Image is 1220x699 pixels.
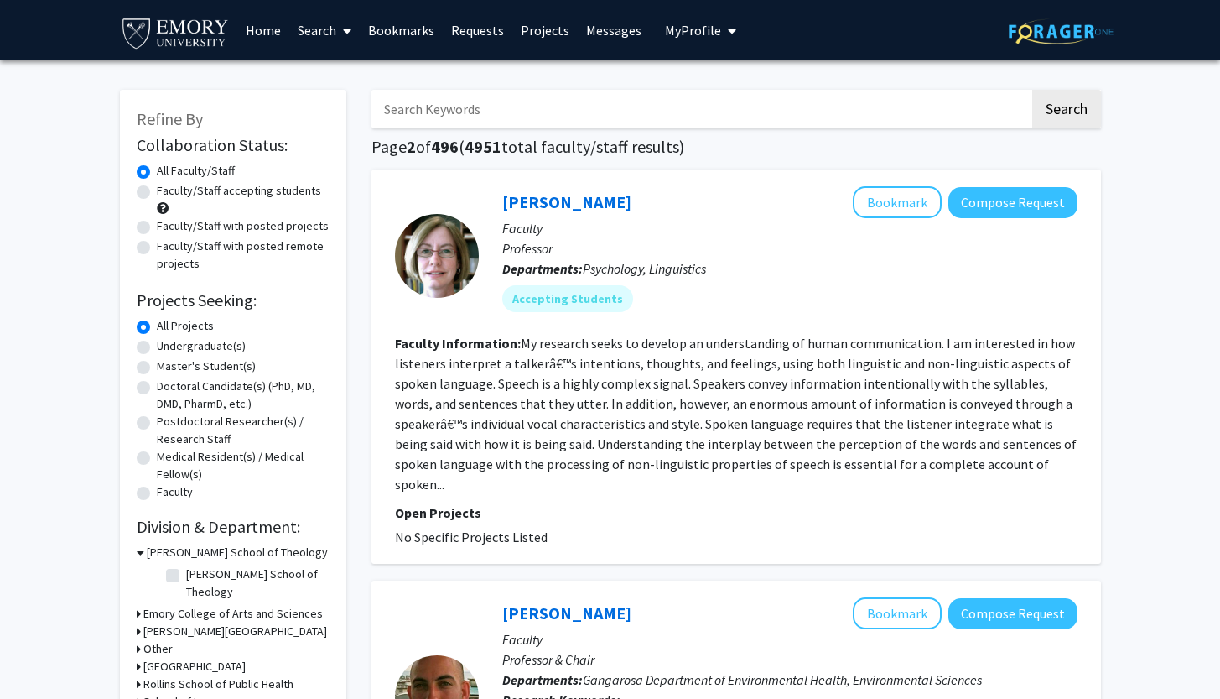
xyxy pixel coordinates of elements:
[502,191,631,212] a: [PERSON_NAME]
[143,658,246,676] h3: [GEOGRAPHIC_DATA]
[502,671,583,688] b: Departments:
[502,218,1077,238] p: Faculty
[395,529,548,545] span: No Specific Projects Listed
[186,566,325,601] label: [PERSON_NAME] School of Theology
[137,135,330,155] h2: Collaboration Status:
[583,260,706,277] span: Psychology, Linguistics
[13,623,71,686] iframe: Chat
[502,260,583,277] b: Departments:
[502,602,631,623] a: [PERSON_NAME]
[143,640,173,658] h3: Other
[157,378,330,413] label: Doctoral Candidate(s) (PhD, MD, DMD, PharmD, etc.)
[157,237,330,273] label: Faculty/Staff with posted remote projects
[137,517,330,537] h2: Division & Department:
[512,1,578,60] a: Projects
[948,598,1077,629] button: Compose Request to Thomas Gillespie
[1032,90,1101,128] button: Search
[465,136,501,157] span: 4951
[157,182,321,200] label: Faculty/Staff accepting students
[157,317,214,335] label: All Projects
[443,1,512,60] a: Requests
[157,448,330,483] label: Medical Resident(s) / Medical Fellow(s)
[137,108,203,129] span: Refine By
[853,597,942,629] button: Add Thomas Gillespie to Bookmarks
[502,285,633,312] mat-chip: Accepting Students
[371,90,1030,128] input: Search Keywords
[157,162,235,180] label: All Faculty/Staff
[395,335,521,352] b: Faculty Information:
[502,649,1077,670] p: Professor & Chair
[143,676,293,693] h3: Rollins School of Public Health
[157,337,246,355] label: Undergraduate(s)
[502,629,1077,649] p: Faculty
[137,290,330,310] h2: Projects Seeking:
[157,413,330,448] label: Postdoctoral Researcher(s) / Research Staff
[395,503,1077,523] p: Open Projects
[583,671,982,688] span: Gangarosa Department of Environmental Health, Environmental Sciences
[407,136,416,157] span: 2
[147,544,328,561] h3: [PERSON_NAME] School of Theology
[371,137,1101,157] h1: Page of ( total faculty/staff results)
[289,1,360,60] a: Search
[502,238,1077,258] p: Professor
[157,217,329,235] label: Faculty/Staff with posted projects
[665,22,721,39] span: My Profile
[578,1,650,60] a: Messages
[431,136,459,157] span: 496
[120,13,231,51] img: Emory University Logo
[237,1,289,60] a: Home
[360,1,443,60] a: Bookmarks
[157,483,193,501] label: Faculty
[157,357,256,375] label: Master's Student(s)
[143,605,323,623] h3: Emory College of Arts and Sciences
[853,186,942,218] button: Add Lynne Nygaard to Bookmarks
[948,187,1077,218] button: Compose Request to Lynne Nygaard
[1009,18,1114,44] img: ForagerOne Logo
[143,623,327,640] h3: [PERSON_NAME][GEOGRAPHIC_DATA]
[395,335,1077,493] fg-read-more: My research seeks to develop an understanding of human communication. I am interested in how list...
